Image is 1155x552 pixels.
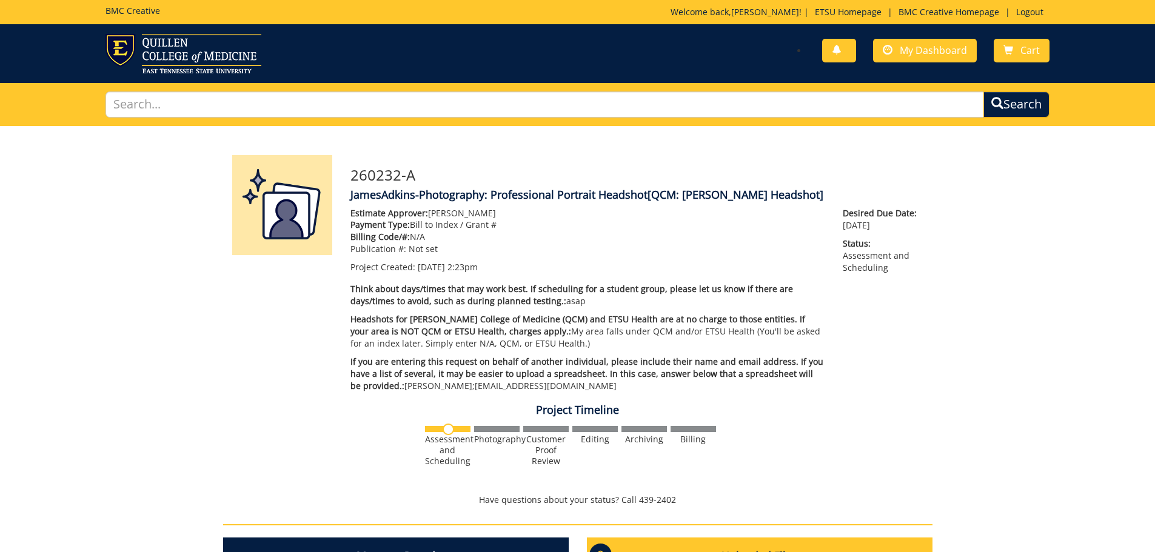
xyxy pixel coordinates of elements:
a: BMC Creative Homepage [892,6,1005,18]
span: Think about days/times that may work best. If scheduling for a student group, please let us know ... [350,283,793,307]
p: Assessment and Scheduling [843,238,923,274]
div: Archiving [621,434,667,445]
span: Billing Code/#: [350,231,410,242]
span: [QCM: [PERSON_NAME] Headshot] [648,187,823,202]
img: ETSU logo [105,34,261,73]
span: Not set [409,243,438,254]
img: no [443,424,454,435]
h4: Project Timeline [223,404,932,416]
a: ETSU Homepage [809,6,888,18]
div: Editing [572,434,618,445]
span: Desired Due Date: [843,207,923,219]
span: Cart [1020,44,1040,57]
span: Status: [843,238,923,250]
h3: 260232-A [350,167,923,183]
span: Publication #: [350,243,406,254]
div: Photography [474,434,520,445]
p: asap [350,283,825,307]
a: My Dashboard [873,39,977,62]
p: Have questions about your status? Call 439-2402 [223,494,932,506]
input: Search... [105,91,985,118]
img: Product featured image [232,155,332,255]
p: [PERSON_NAME]; [EMAIL_ADDRESS][DOMAIN_NAME] [350,356,825,392]
div: Billing [671,434,716,445]
span: Estimate Approver: [350,207,428,219]
p: My area falls under QCM and/or ETSU Health (You'll be asked for an index later. Simply enter N/A,... [350,313,825,350]
h5: BMC Creative [105,6,160,15]
div: Assessment and Scheduling [425,434,470,467]
p: N/A [350,231,825,243]
span: Project Created: [350,261,415,273]
p: [DATE] [843,207,923,231]
span: Payment Type: [350,219,410,230]
span: [DATE] 2:23pm [418,261,478,273]
span: My Dashboard [900,44,967,57]
span: Headshots for [PERSON_NAME] College of Medicine (QCM) and ETSU Health are at no charge to those e... [350,313,805,337]
p: Welcome back, ! | | | [671,6,1050,18]
div: Customer Proof Review [523,434,569,467]
p: [PERSON_NAME] [350,207,825,219]
p: Bill to Index / Grant # [350,219,825,231]
span: If you are entering this request on behalf of another individual, please include their name and e... [350,356,823,391]
button: Search [983,91,1050,118]
a: Cart [994,39,1050,62]
a: Logout [1010,6,1050,18]
h4: JamesAdkins-Photography: Professional Portrait Headshot [350,189,923,201]
a: [PERSON_NAME] [731,6,799,18]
